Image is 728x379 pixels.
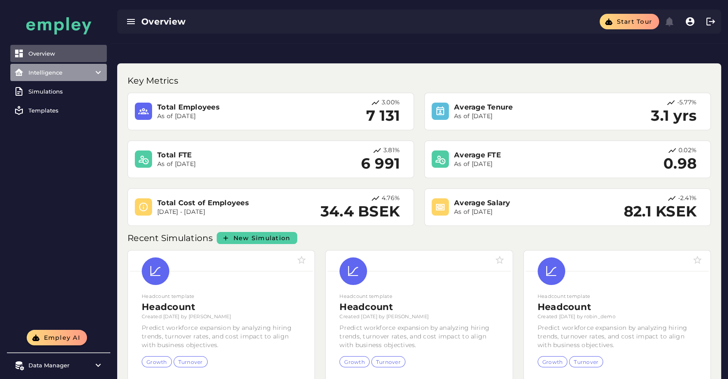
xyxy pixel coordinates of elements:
button: Start tour [600,14,659,29]
h2: 34.4 BSEK [320,203,400,220]
a: New Simulation [217,232,298,244]
div: Data Manager [28,362,89,369]
h3: Total FTE [157,150,293,160]
div: Simulations [28,88,103,95]
p: As of [DATE] [454,160,590,169]
h2: 0.98 [663,155,697,172]
span: Start tour [616,18,652,25]
p: Key Metrics [128,74,180,88]
div: Intelligence [28,69,89,76]
a: Templates [10,102,107,119]
a: Simulations [10,83,107,100]
span: New Simulation [233,234,291,242]
h3: Total Employees [157,102,293,112]
h2: 3.1 yrs [651,107,697,125]
h3: Average Salary [454,198,590,208]
p: [DATE] - [DATE] [157,208,293,216]
p: As of [DATE] [157,112,293,121]
p: -2.41% [678,194,697,203]
h2: 6 991 [361,155,400,172]
h3: Average FTE [454,150,590,160]
h3: Total Cost of Employees [157,198,293,208]
h2: 82.1 KSEK [624,203,697,220]
p: As of [DATE] [454,112,590,121]
p: As of [DATE] [454,208,590,216]
a: Overview [10,45,107,62]
div: Overview [141,16,370,28]
h3: Average Tenure [454,102,590,112]
span: Empley AI [43,334,80,341]
p: -5.77% [677,98,697,107]
button: Empley AI [27,330,87,345]
p: 3.81% [383,146,400,155]
p: 3.00% [382,98,400,107]
p: As of [DATE] [157,160,293,169]
p: 4.76% [382,194,400,203]
h2: 7 131 [366,107,400,125]
div: Overview [28,50,103,57]
p: Recent Simulations [128,231,215,245]
p: 0.02% [678,146,697,155]
div: Templates [28,107,103,114]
